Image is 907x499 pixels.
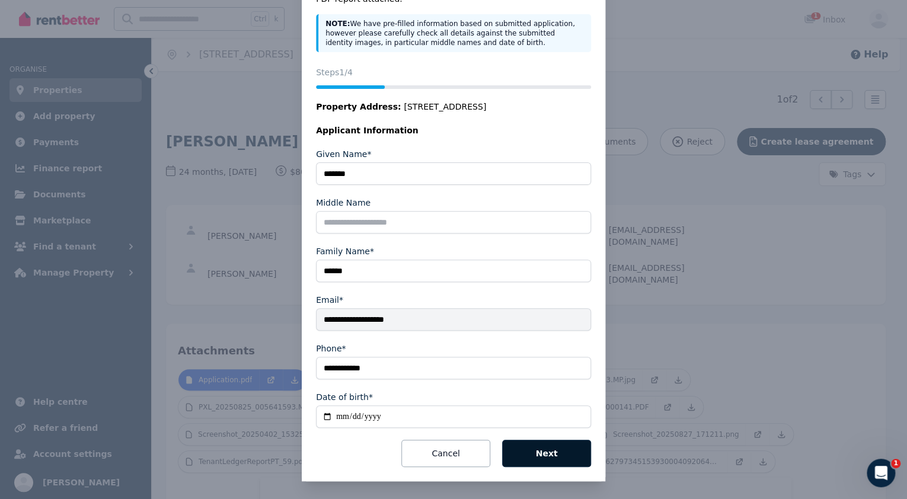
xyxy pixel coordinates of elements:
div: We have pre-filled information based on submitted application, however please carefully check all... [316,14,591,52]
strong: NOTE: [325,20,350,28]
button: Cancel [401,440,490,467]
p: Steps 1 /4 [316,66,591,78]
label: Family Name* [316,245,374,257]
iframe: Intercom live chat [867,459,895,487]
span: [STREET_ADDRESS] [404,101,486,113]
span: 1 [891,459,900,468]
label: Phone* [316,343,346,354]
label: Email* [316,294,343,306]
label: Middle Name [316,197,371,209]
label: Date of birth* [316,391,373,403]
legend: Applicant Information [316,124,591,136]
label: Given Name* [316,148,371,160]
span: Property Address: [316,102,401,111]
button: Next [502,440,591,467]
